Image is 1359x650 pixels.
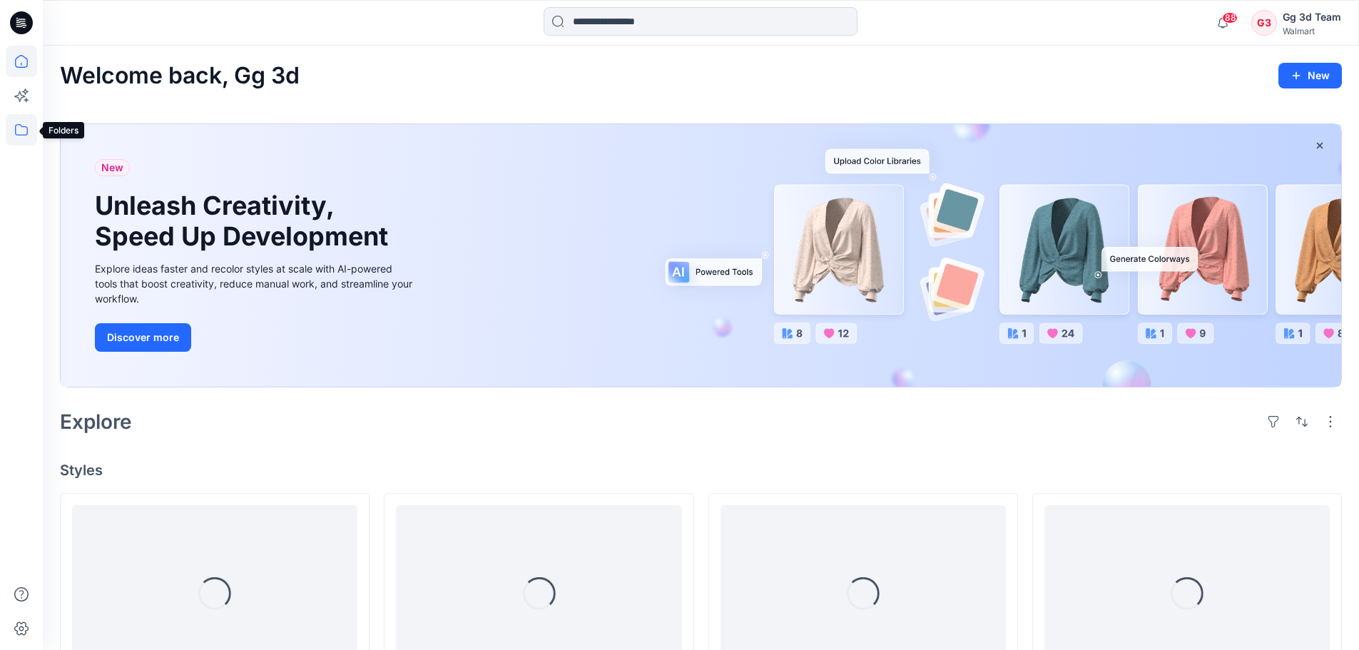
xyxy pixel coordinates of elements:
div: Explore ideas faster and recolor styles at scale with AI-powered tools that boost creativity, red... [95,261,416,306]
button: New [1278,63,1342,88]
h4: Styles [60,462,1342,479]
a: Discover more [95,323,416,352]
h2: Explore [60,410,132,433]
h2: Welcome back, Gg 3d [60,63,300,89]
span: New [101,159,123,176]
div: G3 [1251,10,1277,36]
button: Discover more [95,323,191,352]
h1: Unleash Creativity, Speed Up Development [95,191,395,252]
span: 88 [1222,12,1238,24]
div: Gg 3d Team [1283,9,1341,26]
div: Walmart [1283,26,1341,36]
